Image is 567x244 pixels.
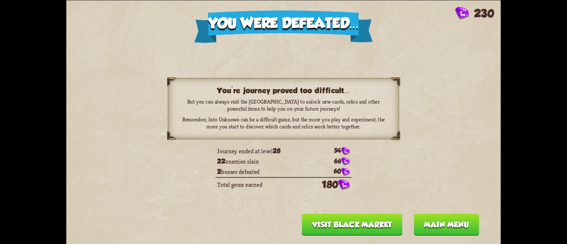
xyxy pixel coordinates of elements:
[308,167,351,177] td: 60
[215,156,308,167] td: enemies slain
[215,177,308,191] td: Total gems earned
[182,116,385,130] p: Remember, Into Unknown can be a difficult game, but the more you play and experiment, the more yo...
[308,156,351,167] td: 66
[302,213,402,235] button: Visit Black Market
[194,10,373,43] div: You were defeated...
[182,98,385,112] p: But you can always visit the [GEOGRAPHIC_DATA] to unlock new cards, relics and other powerful ite...
[215,146,308,156] td: Journey ended at level
[341,147,350,155] img: Gem.png
[341,157,350,166] img: Gem.png
[341,168,350,176] img: Gem.png
[217,168,221,175] span: 2
[455,7,494,19] div: Gems
[273,147,281,155] span: 28
[338,179,350,190] img: Gem.png
[414,213,479,235] button: Main menu
[182,86,385,94] h3: You're journey proved too difficult...
[308,146,351,156] td: 54
[308,177,351,191] td: 180
[455,7,469,19] img: Gem.png
[215,167,308,177] td: bosses defeated
[217,157,225,165] span: 22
